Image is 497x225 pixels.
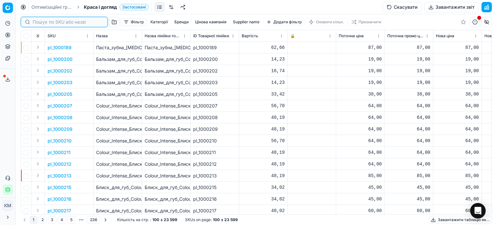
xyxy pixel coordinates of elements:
[339,33,364,39] span: Поточна ціна
[436,138,479,144] div: 64,00
[193,79,236,86] div: pl_1000203
[348,18,384,26] button: Призначити
[34,195,42,203] button: Expand
[387,114,430,121] div: 64,00
[48,68,72,74] button: pl_1000202
[339,114,382,121] div: 64,00
[48,161,72,167] p: pl_1000212
[242,173,285,179] div: 48,19
[39,216,47,224] button: 2
[121,18,147,26] button: Фільтр
[145,114,188,121] div: Colour_Intense_Блиск_для_губ__Jelly_Gloss_глянець_відтінок_06_(шимер_рожевий)_6_мл
[3,201,13,210] span: КM
[193,161,236,167] div: pl_1000212
[193,114,236,121] div: pl_1000208
[48,208,71,214] button: pl_1000217
[436,208,479,214] div: 60,00
[339,149,382,156] div: 64,00
[102,216,109,224] button: Go to next page
[339,173,382,179] div: 85,00
[31,4,149,10] nav: breadcrumb
[387,173,430,179] div: 85,00
[145,44,188,51] div: Паста_зубна_[MEDICAL_DATA]_Triple_protection_Fresh&Minty_100_мл
[387,208,430,214] div: 60,00
[387,44,430,51] div: 87,00
[193,33,229,39] span: ID Товарної лінійки
[48,103,72,109] p: pl_1000207
[48,56,72,62] p: pl_1000200
[193,196,236,202] div: pl_1000216
[193,91,236,97] div: pl_1000205
[96,161,139,167] p: Colour_Intense_Блиск_для_губ__Jelly_Gloss_глянець_відтінок_13_(перець)_6_мл_
[117,217,177,222] div: :
[145,91,188,97] div: Бальзам_для_губ_Colour_Intense_SOS_complex_5_г
[34,32,42,40] button: Expand all
[429,216,492,224] button: Завантажити таблицю як...
[84,4,117,10] span: Краса і догляд
[34,102,42,109] button: Expand
[436,68,479,74] div: 19,00
[290,33,295,39] span: 🔒
[96,33,108,39] span: Назва
[242,138,285,144] div: 56,70
[119,4,149,10] span: Застосовані
[58,216,66,224] button: 4
[387,68,430,74] div: 19,00
[48,126,72,132] button: pl_1000209
[213,217,220,222] strong: 100
[34,55,42,63] button: Expand
[34,90,42,98] button: Expand
[148,18,171,26] button: Категорії
[48,196,72,202] p: pl_1000216
[31,4,73,10] a: Оптимізаційні групи
[339,103,382,109] div: 64,00
[48,79,72,86] button: pl_1000203
[34,148,42,156] button: Expand
[242,161,285,167] div: 48,19
[21,215,109,224] nav: pagination
[387,184,430,191] div: 45,00
[48,184,71,191] button: pl_1000215
[160,217,162,222] strong: з
[117,217,149,222] span: Кількість на стр.
[193,208,236,214] div: pl_1000217
[387,56,430,62] div: 19,00
[242,33,258,39] span: Вартість
[96,173,139,179] p: Colour_Intense_Блиск_для_губ__Jelly_Gloss_глянець_відтінок_11_(голографік)_6_мл_
[185,217,212,222] span: SKUs on page :
[48,173,72,179] button: pl_1000213
[145,196,188,202] div: Блиск_для_губ_Colour_Intense_Pop_Neon_[MEDICAL_DATA]_10_мл_(03_банан)
[34,137,42,144] button: Expand
[387,138,430,144] div: 64,00
[96,149,139,156] p: Colour_Intense_Блиск_для_губ__Jelly_Gloss_глянець_відтінок_10_(шимер_тилесний)_6_мл
[263,18,304,26] button: Додати фільтр
[84,4,149,10] span: Краса і доглядЗастосовані
[145,184,188,191] div: Блиск_для_губ_Colour_Intense_Pop_Neon_[MEDICAL_DATA]_10_мл_(04_цитрус)
[96,126,139,132] p: Colour_Intense_Блиск_для_губ__Jelly_Gloss__глянець_відтінок_04_(шимер_рум'янець)_6_мл
[87,216,100,224] button: 236
[436,184,479,191] div: 45,00
[67,216,75,224] button: 5
[145,173,188,179] div: Colour_Intense_Блиск_для_губ__Jelly_Gloss_глянець_відтінок_11_(голографік)_6_мл_
[387,149,430,156] div: 64,00
[242,149,285,156] div: 48,19
[48,44,72,51] button: pl_1000189
[436,161,479,167] div: 64,00
[306,18,347,26] button: Оновити кільк.
[436,126,479,132] div: 64,00
[152,217,159,222] strong: 100
[145,103,188,109] div: Colour_Intense_Блиск_для_губ__Jelly_Gloss_глянець_відтінок_08_(шимер_морозний)_6_мл
[48,91,72,97] p: pl_1000205
[3,200,13,211] button: КM
[193,138,236,144] div: pl_1000210
[436,149,479,156] div: 64,00
[48,114,72,121] button: pl_1000208
[242,79,285,86] div: 14,23
[193,184,236,191] div: pl_1000215
[436,33,454,39] span: Нова ціна
[242,103,285,109] div: 56,70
